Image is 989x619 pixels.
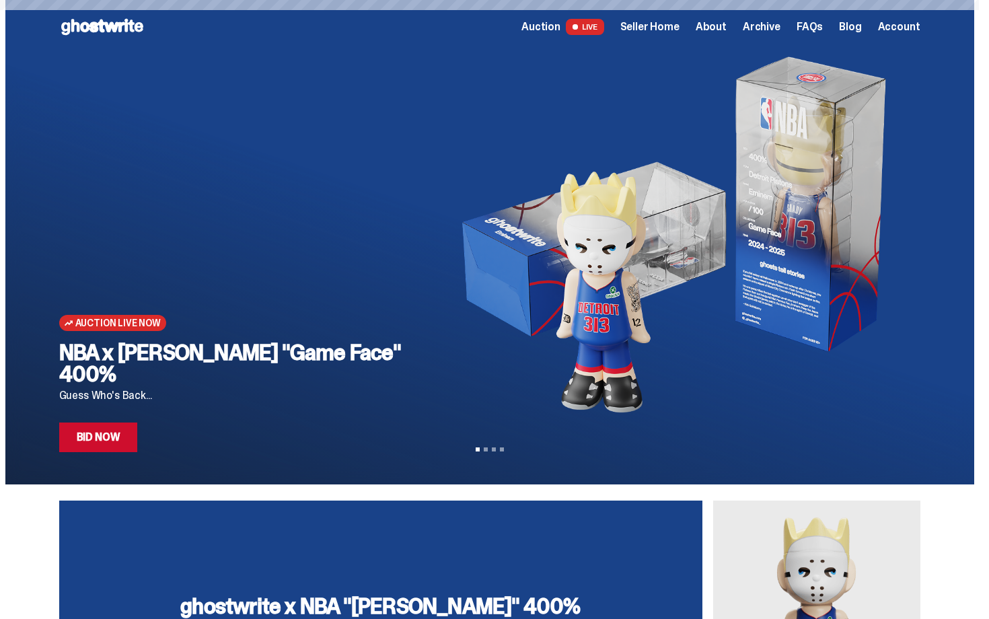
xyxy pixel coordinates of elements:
button: View slide 4 [500,447,504,451]
span: Auction Live Now [75,318,161,328]
a: Seller Home [620,22,680,32]
a: Bid Now [59,423,138,452]
a: About [696,22,727,32]
span: Auction [521,22,560,32]
img: NBA x Eminem "Game Face" 400% [439,54,899,417]
a: Auction LIVE [521,19,603,35]
button: View slide 1 [476,447,480,451]
a: Account [878,22,920,32]
h3: ghostwrite x NBA "[PERSON_NAME]" 400% [180,595,580,617]
a: Archive [743,22,780,32]
span: LIVE [566,19,604,35]
h2: NBA x [PERSON_NAME] "Game Face" 400% [59,342,418,385]
button: View slide 3 [492,447,496,451]
a: Blog [839,22,861,32]
a: FAQs [797,22,823,32]
button: View slide 2 [484,447,488,451]
p: Guess Who's Back... [59,390,418,401]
